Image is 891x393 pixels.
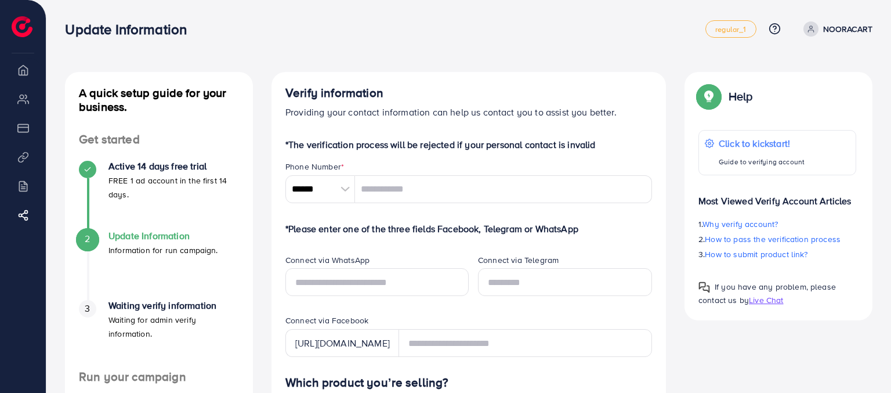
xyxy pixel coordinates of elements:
li: Active 14 days free trial [65,161,253,230]
p: FREE 1 ad account in the first 14 days. [108,174,239,201]
span: If you have any problem, please contact us by [698,281,836,306]
h4: Run your campaign [65,370,253,384]
span: How to submit product link? [705,248,807,260]
span: 3 [85,302,90,315]
span: How to pass the verification process [705,233,841,245]
label: Connect via Facebook [285,315,368,326]
h4: Waiting verify information [108,300,239,311]
p: 1. [698,217,856,231]
h4: Which product you’re selling? [285,376,652,390]
p: *The verification process will be rejected if your personal contact is invalid [285,138,652,152]
a: NOORACART [799,21,872,37]
img: logo [12,16,32,37]
span: regular_1 [715,26,746,33]
p: Waiting for admin verify information. [108,313,239,341]
h4: Active 14 days free trial [108,161,239,172]
a: regular_1 [705,20,756,38]
li: Waiting verify information [65,300,253,370]
p: NOORACART [823,22,872,36]
p: Guide to verifying account [719,155,805,169]
label: Connect via Telegram [478,254,559,266]
label: Connect via WhatsApp [285,254,370,266]
h4: A quick setup guide for your business. [65,86,253,114]
p: Information for run campaign. [108,243,218,257]
span: 2 [85,232,90,246]
li: Update Information [65,230,253,300]
p: Click to kickstart! [719,136,805,150]
h3: Update Information [65,21,196,38]
p: Most Viewed Verify Account Articles [698,185,856,208]
span: Why verify account? [702,218,778,230]
img: Popup guide [698,282,710,293]
label: Phone Number [285,161,344,172]
p: Help [729,89,753,103]
p: *Please enter one of the three fields Facebook, Telegram or WhatsApp [285,222,652,236]
h4: Update Information [108,230,218,241]
p: 3. [698,247,856,261]
h4: Verify information [285,86,652,100]
span: Live Chat [749,294,783,306]
p: Providing your contact information can help us contact you to assist you better. [285,105,652,119]
h4: Get started [65,132,253,147]
p: 2. [698,232,856,246]
img: Popup guide [698,86,719,107]
div: [URL][DOMAIN_NAME] [285,329,399,357]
